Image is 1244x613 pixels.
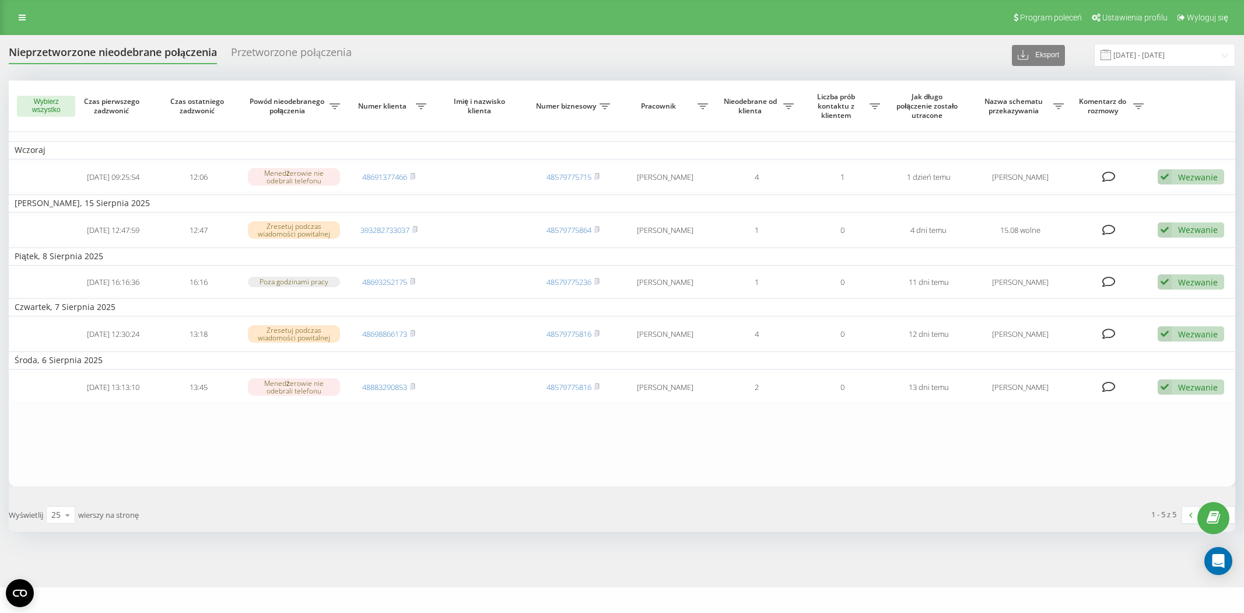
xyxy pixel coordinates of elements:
td: 11 dni temu [886,268,972,297]
span: Komentarz do rozmowy [1075,97,1133,115]
td: [DATE] 09:25:54 [70,162,156,193]
td: 4 [714,162,800,193]
td: [PERSON_NAME] [972,268,1070,297]
td: [PERSON_NAME] [616,372,714,403]
div: Menedżerowie nie odebrali telefonu [248,378,340,396]
span: Liczba prób kontaktu z klientem [805,92,869,120]
span: Numer klienta [352,102,415,111]
div: Poza godzinami pracy [248,277,340,287]
td: 13:18 [156,319,241,350]
a: 48579775816 [546,382,591,392]
div: Przetworzone połączenia [231,46,352,64]
button: Wybierz wszystko [17,96,75,117]
a: 48579775816 [546,329,591,339]
span: Pracownik [622,102,698,111]
a: 48579775864 [546,225,591,235]
span: Powód nieodebranego połączenia [248,97,330,115]
td: [PERSON_NAME] [616,268,714,297]
div: Wezwanie [1178,224,1218,235]
span: Wyloguj się [1187,13,1228,22]
td: 15.08 wolne [972,215,1070,246]
td: Wczoraj [9,141,1235,159]
span: Imię i nazwisko klienta [442,97,520,115]
span: Numer biznesowy [536,102,600,111]
td: [PERSON_NAME] [972,372,1070,403]
span: Ustawienia profilu [1102,13,1168,22]
td: 13:45 [156,372,241,403]
div: 25 [51,509,61,521]
td: [DATE] 16:16:36 [70,268,156,297]
span: Nieodebrane od klienta [720,97,783,115]
td: [DATE] 13:13:10 [70,372,156,403]
button: Open CMP widget [6,579,34,607]
td: [PERSON_NAME] [616,215,714,246]
div: Wezwanie [1178,172,1218,183]
span: Czas ostatniego zadzwonić [166,97,232,115]
div: Wezwanie [1178,329,1218,340]
td: 0 [800,268,885,297]
td: 16:16 [156,268,241,297]
a: 48579775236 [546,277,591,287]
div: Zresetuj podczas wiadomości powitalnej [248,325,340,343]
td: [PERSON_NAME], 15 Sierpnia 2025 [9,194,1235,212]
a: 393282733037 [360,225,409,235]
div: Menedżerowie nie odebrali telefonu [248,168,340,186]
div: Wezwanie [1178,382,1218,393]
td: Piątek, 8 Sierpnia 2025 [9,248,1235,265]
a: 48691377466 [362,172,407,182]
span: Jak długo połączenie zostało utracone [895,92,962,120]
span: Program poleceń [1020,13,1082,22]
td: Środa, 6 Sierpnia 2025 [9,351,1235,369]
div: 1 - 5 z 5 [1151,508,1176,520]
div: Open Intercom Messenger [1204,547,1232,575]
div: Zresetuj podczas wiadomości powitalnej [248,221,340,239]
td: 0 [800,215,885,246]
td: 1 [800,162,885,193]
a: 48883290853 [362,382,407,392]
span: Wyświetlij [9,510,43,520]
td: [PERSON_NAME] [972,319,1070,350]
td: 12:47 [156,215,241,246]
td: [DATE] 12:47:59 [70,215,156,246]
td: [PERSON_NAME] [972,162,1070,193]
td: 1 [714,215,800,246]
td: [PERSON_NAME] [616,162,714,193]
div: Nieprzetworzone nieodebrane połączenia [9,46,217,64]
td: 1 dzień temu [886,162,972,193]
button: Eksport [1012,45,1065,66]
td: 1 [714,268,800,297]
td: 2 [714,372,800,403]
a: 48698866173 [362,329,407,339]
td: 4 dni temu [886,215,972,246]
span: wierszy na stronę [78,510,139,520]
td: 0 [800,372,885,403]
td: 0 [800,319,885,350]
td: [DATE] 12:30:24 [70,319,156,350]
td: 12 dni temu [886,319,972,350]
td: Czwartek, 7 Sierpnia 2025 [9,298,1235,316]
td: 13 dni temu [886,372,972,403]
span: Nazwa schematu przekazywania [977,97,1053,115]
td: [PERSON_NAME] [616,319,714,350]
a: 48579775715 [546,172,591,182]
td: 12:06 [156,162,241,193]
td: 4 [714,319,800,350]
a: 48693252175 [362,277,407,287]
div: Wezwanie [1178,277,1218,288]
span: Czas pierwszego zadzwonić [80,97,146,115]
